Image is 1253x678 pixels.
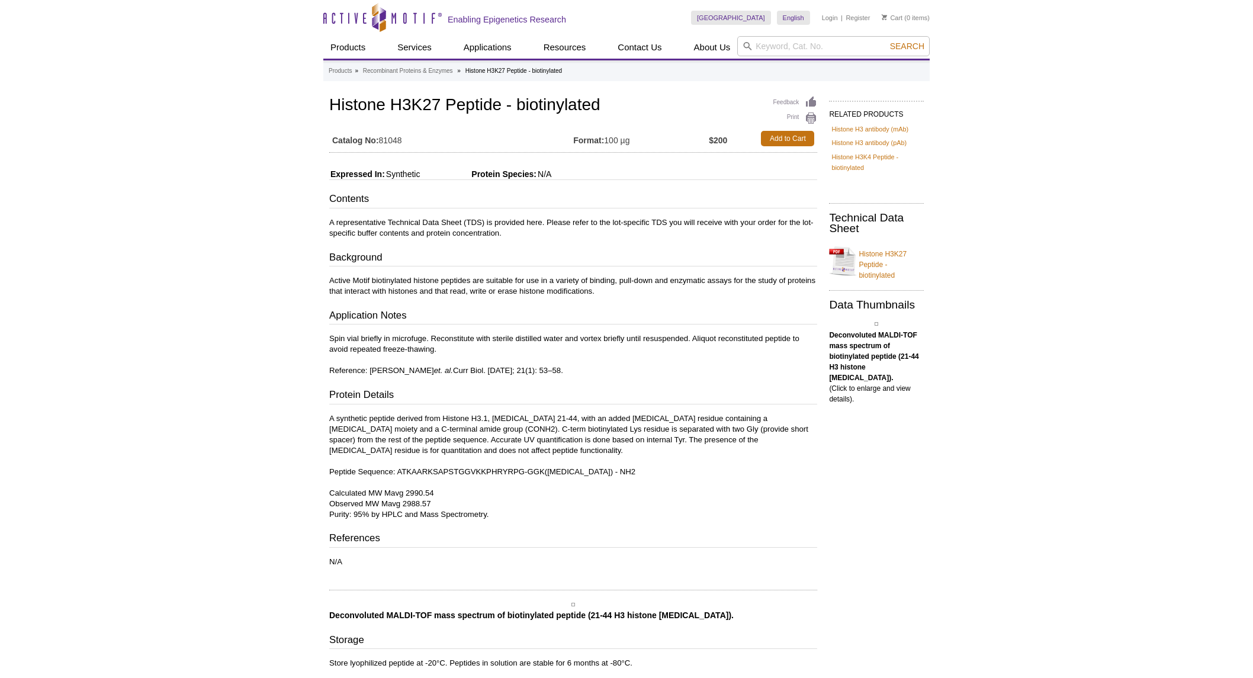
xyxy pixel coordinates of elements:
h1: Histone H3K27 Peptide - biotinylated [329,96,817,116]
li: | [841,11,843,25]
p: Spin vial briefly in microfuge. Reconstitute with sterile distilled water and vortex briefly unti... [329,333,817,376]
img: Deconvoluted MALDI-TOF mass spectrum of biotinylated peptide (21-44 H3 histone amino acids). [571,603,575,606]
span: Expressed In: [329,169,385,179]
button: Search [886,41,928,52]
h3: Background [329,250,817,267]
a: English [777,11,810,25]
li: » [355,68,358,74]
a: Applications [457,36,519,59]
a: [GEOGRAPHIC_DATA] [691,11,771,25]
a: Histone H3 antibody (pAb) [831,137,907,148]
b: Deconvoluted MALDI-TOF mass spectrum of biotinylated peptide (21-44 H3 histone [MEDICAL_DATA]). [829,331,918,382]
li: » [457,68,461,74]
h3: Application Notes [329,309,817,325]
h2: Technical Data Sheet [829,213,924,234]
p: N/A [329,557,817,567]
span: Search [890,41,924,51]
span: Protein Species: [422,169,536,179]
a: Add to Cart [761,131,814,146]
a: Histone H3 antibody (mAb) [831,124,908,134]
h3: Protein Details [329,388,817,404]
strong: $200 [709,135,727,146]
a: Print [773,112,817,125]
p: (Click to enlarge and view details). [829,330,924,404]
a: Services [390,36,439,59]
a: Histone H3K4 Peptide - biotinylated [831,152,921,173]
p: Store lyophilized peptide at -20°C. Peptides in solution are stable for 6 months at -80°C. [329,658,817,669]
a: Login [822,14,838,22]
a: Resources [536,36,593,59]
a: Feedback [773,96,817,109]
h3: Contents [329,192,817,208]
h2: RELATED PRODUCTS [829,101,924,122]
input: Keyword, Cat. No. [737,36,930,56]
h2: Data Thumbnails [829,300,924,310]
td: 81048 [329,128,573,149]
span: N/A [536,169,551,179]
p: Active Motif biotinylated histone peptides are suitable for use in a variety of binding, pull-dow... [329,275,817,297]
i: et. al. [434,366,453,375]
li: Histone H3K27 Peptide - biotinylated [465,68,562,74]
a: Cart [882,14,902,22]
a: Products [323,36,372,59]
a: Histone H3K27 Peptide - biotinylated [829,242,924,281]
strong: Catalog No: [332,135,379,146]
a: Products [329,66,352,76]
p: A representative Technical Data Sheet (TDS) is provided here. Please refer to the lot-specific TD... [329,217,817,239]
a: Register [846,14,870,22]
h3: Storage [329,633,817,650]
b: Deconvoluted MALDI-TOF mass spectrum of biotinylated peptide (21-44 H3 histone [MEDICAL_DATA]). [329,610,734,620]
img: Your Cart [882,14,887,20]
li: (0 items) [882,11,930,25]
img: Deconvoluted MALDI-TOF mass spectrum of biotinylated peptide (21-44 H3 histone amino acids). [875,322,878,326]
span: Synthetic [385,169,420,179]
h3: References [329,531,817,548]
h2: Enabling Epigenetics Research [448,14,566,25]
a: About Us [687,36,738,59]
p: A synthetic peptide derived from Histone H3.1, [MEDICAL_DATA] 21-44, with an added [MEDICAL_DATA]... [329,413,817,520]
a: Contact Us [611,36,669,59]
td: 100 µg [573,128,709,149]
strong: Format: [573,135,604,146]
a: Recombinant Proteins & Enzymes [363,66,453,76]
